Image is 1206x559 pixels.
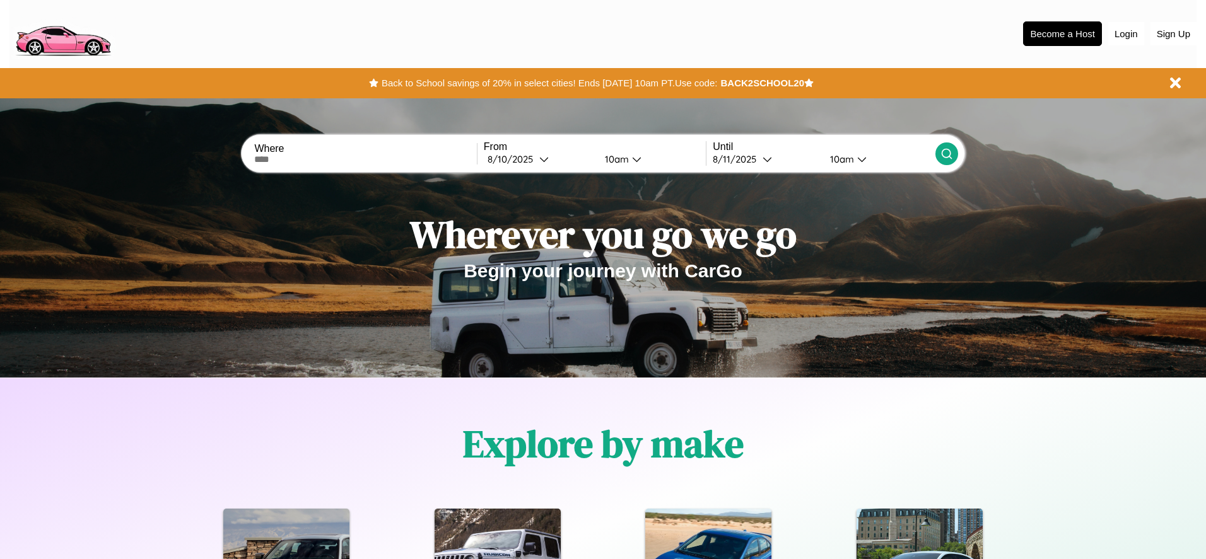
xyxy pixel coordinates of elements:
button: Sign Up [1150,22,1197,45]
div: 10am [599,153,632,165]
label: From [484,141,706,153]
button: 10am [595,153,706,166]
label: Where [254,143,476,154]
button: Login [1108,22,1144,45]
button: Back to School savings of 20% in select cities! Ends [DATE] 10am PT.Use code: [378,74,720,92]
div: 8 / 10 / 2025 [488,153,539,165]
h1: Explore by make [463,418,744,470]
div: 10am [824,153,857,165]
b: BACK2SCHOOL20 [720,78,804,88]
img: logo [9,6,116,59]
div: 8 / 11 / 2025 [713,153,763,165]
button: 10am [820,153,935,166]
button: Become a Host [1023,21,1102,46]
button: 8/10/2025 [484,153,595,166]
label: Until [713,141,935,153]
